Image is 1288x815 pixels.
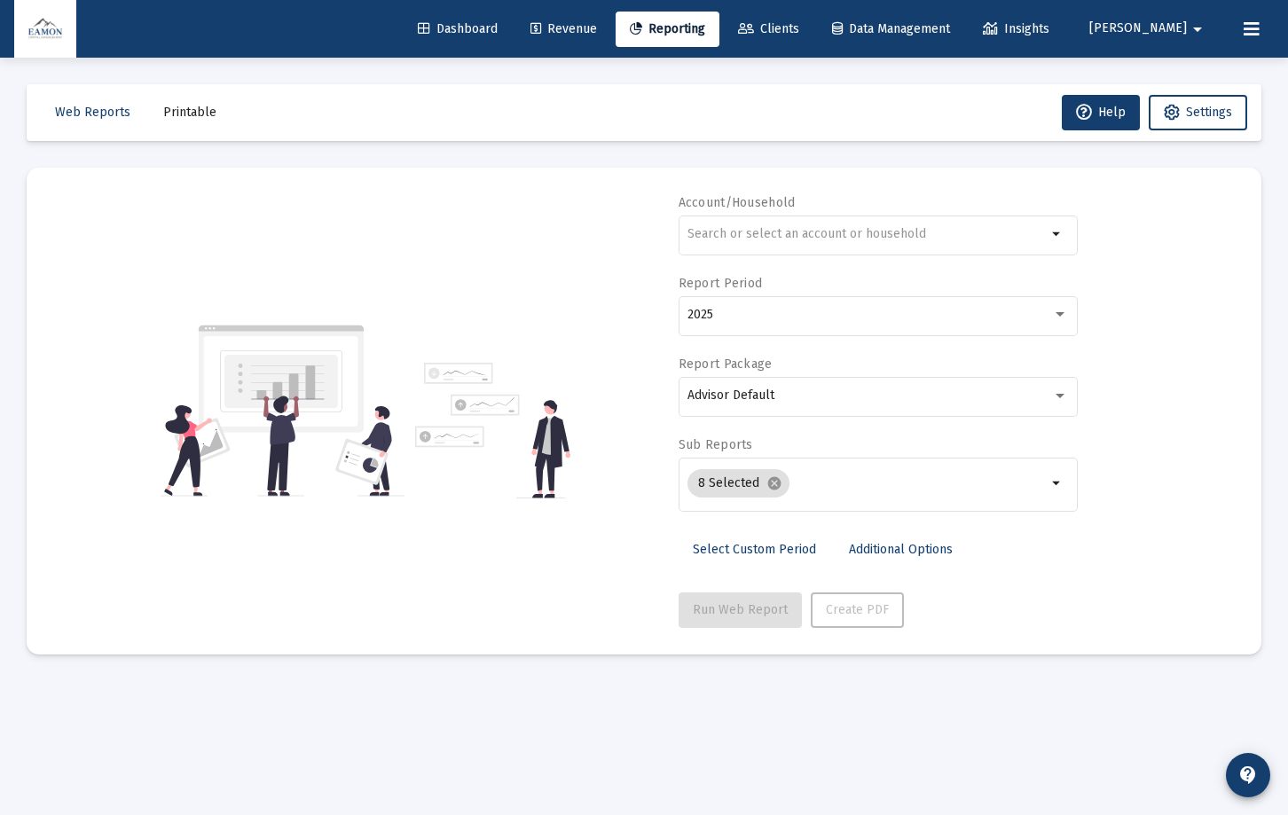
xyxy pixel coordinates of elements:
input: Search or select an account or household [687,227,1047,241]
span: 2025 [687,307,713,322]
span: Reporting [630,21,705,36]
mat-chip: 8 Selected [687,469,789,498]
img: Dashboard [27,12,63,47]
button: Help [1062,95,1140,130]
label: Account/Household [679,195,796,210]
a: Dashboard [404,12,512,47]
a: Reporting [616,12,719,47]
label: Sub Reports [679,437,753,452]
label: Report Period [679,276,763,291]
span: Dashboard [418,21,498,36]
button: Web Reports [41,95,145,130]
span: Web Reports [55,105,130,120]
mat-icon: arrow_drop_down [1187,12,1208,47]
span: Create PDF [826,602,889,617]
mat-icon: cancel [766,475,782,491]
a: Data Management [818,12,964,47]
mat-icon: arrow_drop_down [1047,223,1068,245]
span: Data Management [832,21,950,36]
mat-chip-list: Selection [687,466,1047,501]
button: Printable [149,95,231,130]
button: Run Web Report [679,592,802,628]
img: reporting-alt [415,363,570,498]
span: Run Web Report [693,602,788,617]
label: Report Package [679,357,773,372]
span: Advisor Default [687,388,774,403]
span: Settings [1186,105,1232,120]
a: Insights [969,12,1064,47]
span: Revenue [530,21,597,36]
img: reporting [161,323,404,498]
span: Insights [983,21,1049,36]
button: [PERSON_NAME] [1068,11,1229,46]
button: Create PDF [811,592,904,628]
a: Clients [724,12,813,47]
button: Settings [1149,95,1247,130]
mat-icon: contact_support [1237,764,1259,786]
span: Printable [163,105,216,120]
span: Clients [738,21,799,36]
span: Select Custom Period [693,542,816,557]
span: [PERSON_NAME] [1089,21,1187,36]
span: Additional Options [849,542,953,557]
span: Help [1076,105,1126,120]
a: Revenue [516,12,611,47]
mat-icon: arrow_drop_down [1047,473,1068,494]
